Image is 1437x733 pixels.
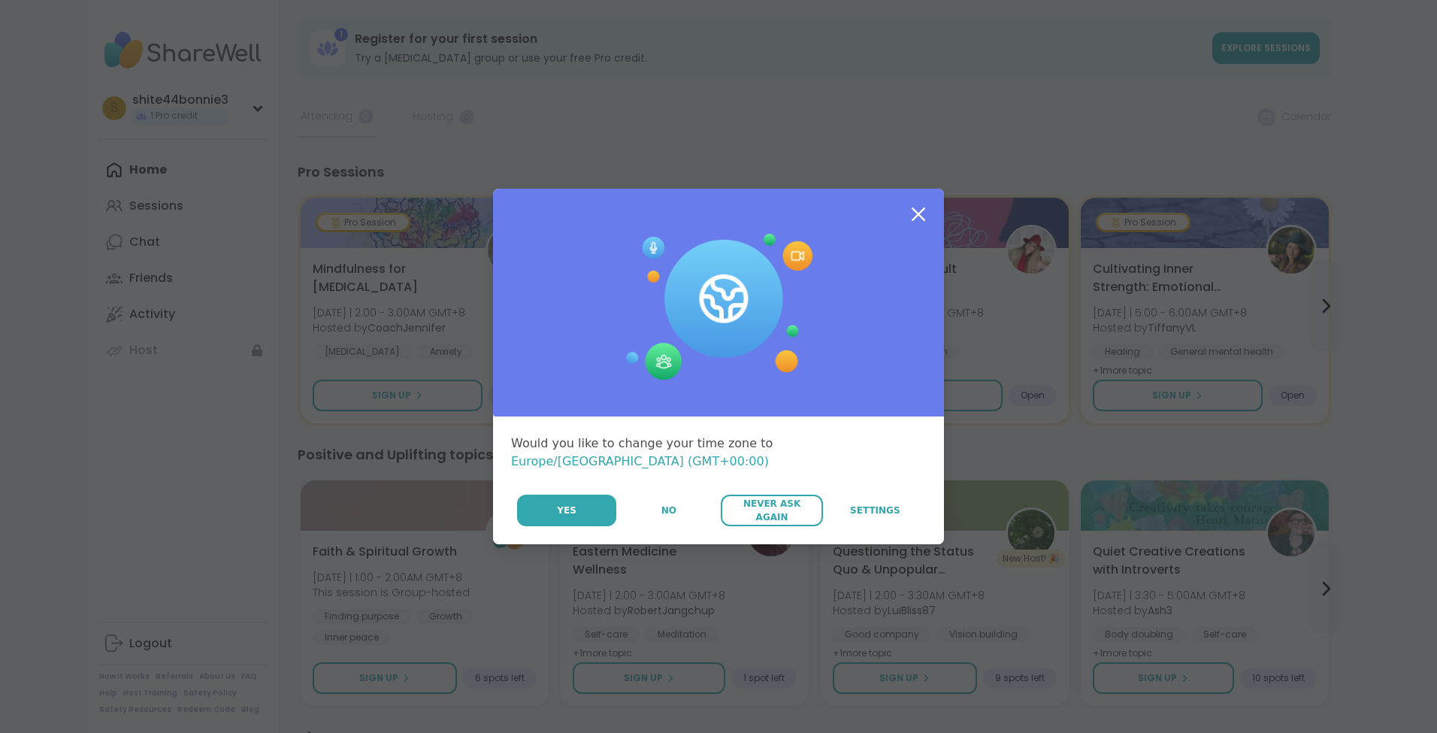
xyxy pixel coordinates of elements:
[661,504,676,517] span: No
[850,504,900,517] span: Settings
[511,454,769,468] span: Europe/[GEOGRAPHIC_DATA] (GMT+00:00)
[618,495,719,526] button: No
[517,495,616,526] button: Yes
[728,497,815,524] span: Never Ask Again
[557,504,576,517] span: Yes
[721,495,822,526] button: Never Ask Again
[824,495,926,526] a: Settings
[511,435,926,471] div: Would you like to change your time zone to
[625,234,812,381] img: Session Experience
